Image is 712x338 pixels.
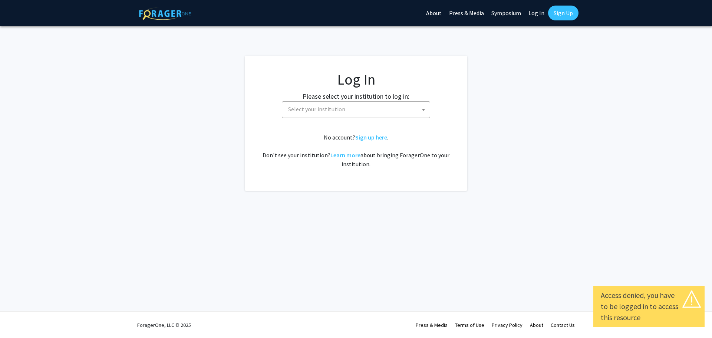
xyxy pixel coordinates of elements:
[260,133,452,168] div: No account? . Don't see your institution? about bringing ForagerOne to your institution.
[492,322,523,328] a: Privacy Policy
[330,151,360,159] a: Learn more about bringing ForagerOne to your institution
[416,322,448,328] a: Press & Media
[548,6,578,20] a: Sign Up
[355,134,387,141] a: Sign up here
[139,7,191,20] img: ForagerOne Logo
[601,290,697,323] div: Access denied, you have to be logged in to access this resource
[285,102,430,117] span: Select your institution
[303,91,409,101] label: Please select your institution to log in:
[137,312,191,338] div: ForagerOne, LLC © 2025
[455,322,484,328] a: Terms of Use
[282,101,430,118] span: Select your institution
[530,322,543,328] a: About
[551,322,575,328] a: Contact Us
[260,70,452,88] h1: Log In
[288,105,345,113] span: Select your institution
